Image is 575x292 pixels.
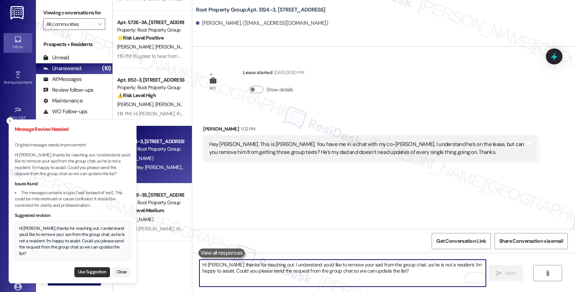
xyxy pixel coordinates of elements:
a: Site Visit • [4,104,32,123]
b: Root Property Group: Apt. 5124-3, [STREET_ADDRESS] [196,6,325,14]
div: Apt. 852-3, [STREET_ADDRESS][PERSON_NAME] [117,76,184,84]
span: • [32,79,33,84]
strong: ⚠️ Risk Level: High [117,92,156,99]
button: Close toast [6,117,14,124]
a: Templates • [4,245,32,265]
a: Leads [4,210,32,229]
div: Hi [PERSON_NAME], thanks for reaching out. I understand you'd like to remove your son from the gr... [19,225,126,257]
div: (10) [100,63,112,74]
div: Unread [43,54,69,61]
span: • [26,114,27,119]
a: Buildings [4,174,32,194]
span: [PERSON_NAME] [155,44,191,50]
div: Property: Root Property Group [117,26,184,34]
span: [PERSON_NAME] [117,101,155,108]
button: Share Conversation via email [494,233,568,249]
div: Property: Root Property Group [117,145,184,153]
label: Viewing conversations for [43,7,105,18]
a: Inbox [4,33,32,53]
i:  [496,270,502,276]
div: Issues found: [15,181,130,187]
img: ResiDesk Logo [10,6,25,19]
span: Send [505,269,516,277]
li: The message contains a typo ('sad' instead of 'son'). This could be misconstrued or cause confusi... [15,190,130,209]
button: Get Conversation Link [432,233,491,249]
div: 1:02 PM [239,125,255,133]
div: [PERSON_NAME]. ([EMAIL_ADDRESS][DOMAIN_NAME]) [196,19,328,27]
strong: 🌟 Risk Level: Positive [117,35,164,41]
span: [PERSON_NAME] [117,44,155,50]
div: [DATE] 8:00 PM [272,69,304,76]
div: Unanswered [43,65,81,72]
div: Hey [PERSON_NAME]. This is [PERSON_NAME]. You have me in a chat with my co-[PERSON_NAME]. I under... [209,141,525,156]
h3: Message Review Needed [15,126,130,133]
div: Apt. 5726-3A, [STREET_ADDRESS] [117,19,184,26]
div: Maintenance [43,97,83,105]
div: Apt. 5124-3, [STREET_ADDRESS] [117,138,184,145]
div: Property: Root Property Group [117,84,184,91]
div: [PERSON_NAME] [203,125,537,135]
div: Property: Root Property Group [117,199,184,206]
button: Send [489,265,524,281]
span: [PERSON_NAME] [155,101,193,108]
div: Review follow-ups [43,86,93,94]
span: Get Conversation Link [436,237,486,245]
label: Show details [266,86,293,93]
i:  [545,270,550,276]
div: Lease started [243,69,304,79]
input: All communities [46,18,94,30]
textarea: To enrich screen reader interactions, please activate Accessibility in Grammarly extension settings [199,260,486,287]
button: Close [112,267,130,277]
div: WO Follow-ups [43,108,87,115]
div: Prospects + Residents [36,41,112,48]
p: Original message needs improvement: [15,142,130,149]
strong: 🔧 Risk Level: Medium [117,207,164,214]
div: WO [209,85,216,92]
a: Insights • [4,139,32,159]
i:  [98,21,102,27]
div: Apt. 5828-3S, [STREET_ADDRESS][PERSON_NAME] [117,191,184,199]
button: Use Suggestion [74,267,110,277]
span: Share Conversation via email [499,237,563,245]
div: All Messages [43,76,82,83]
div: Suggested revision: [15,213,130,219]
p: Hi [PERSON_NAME], thanks for reaching out. I understand you'd like to remove your sad from the gr... [15,152,130,177]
